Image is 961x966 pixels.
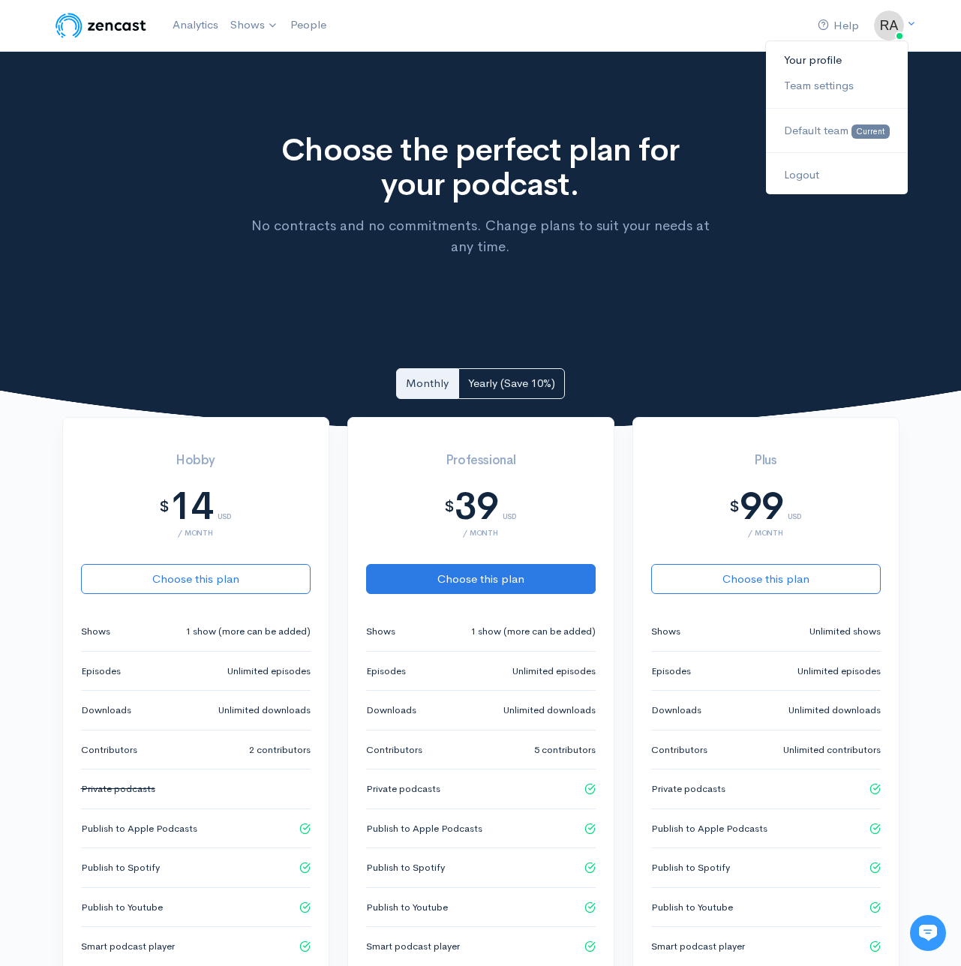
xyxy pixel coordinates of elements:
a: Help [812,10,865,42]
span: Current [851,124,889,139]
a: Logout [766,162,907,188]
small: Smart podcast player [651,939,745,954]
small: Unlimited downloads [503,703,596,718]
small: Unlimited episodes [227,664,311,679]
h2: Just let us know if you need anything and we'll be happy to help! 🙂 [23,100,278,172]
small: Publish to Apple Podcasts [366,821,482,836]
small: Publish to Spotify [651,860,730,875]
s: Private podcasts [81,782,155,795]
h3: Professional [366,454,596,468]
small: 1 show (more can be added) [185,624,311,639]
small: Publish to Youtube [366,900,448,915]
h3: Plus [651,454,881,468]
small: 5 contributors [534,742,596,757]
small: Shows [81,624,110,639]
button: New conversation [23,199,277,229]
a: Monthly [396,368,458,399]
small: Unlimited episodes [512,664,596,679]
small: Publish to Youtube [81,900,163,915]
a: People [284,9,332,41]
small: Unlimited contributors [783,742,881,757]
small: Publish to Apple Podcasts [651,821,767,836]
div: $ [729,499,740,515]
div: $ [444,499,455,515]
small: Shows [651,624,680,639]
span: New conversation [97,208,180,220]
span: Default team [784,123,848,137]
div: / month [651,529,881,537]
small: Downloads [81,703,131,718]
small: Episodes [81,664,121,679]
a: Default team Current [766,118,907,144]
p: No contracts and no commitments. Change plans to suit your needs at any time. [249,215,712,257]
a: Shows [224,9,284,42]
h1: Hi 👋 [23,73,278,97]
a: Team settings [766,73,907,99]
button: Choose this plan [366,564,596,595]
small: Contributors [366,742,422,757]
div: 39 [455,485,498,528]
small: Downloads [366,703,416,718]
small: Contributors [651,742,707,757]
small: Episodes [651,664,691,679]
small: Unlimited episodes [797,664,881,679]
div: USD [788,494,802,520]
div: USD [503,494,517,520]
div: / month [81,529,311,537]
a: Your profile [766,47,907,73]
small: Shows [366,624,395,639]
button: Choose this plan [651,564,881,595]
a: Yearly (Save 10%) [458,368,565,399]
div: $ [159,499,170,515]
small: Publish to Apple Podcasts [81,821,197,836]
small: Unlimited shows [809,624,881,639]
div: / month [366,529,596,537]
small: Private podcasts [366,781,440,796]
small: Publish to Youtube [651,900,733,915]
div: USD [218,494,232,520]
div: 14 [170,485,213,528]
input: Search articles [44,282,268,312]
small: Contributors [81,742,137,757]
small: Episodes [366,664,406,679]
img: ... [874,10,904,40]
small: Publish to Spotify [366,860,445,875]
small: 2 contributors [249,742,311,757]
small: Smart podcast player [366,939,460,954]
small: 1 show (more can be added) [470,624,596,639]
img: ZenCast Logo [53,10,149,40]
a: Analytics [167,9,224,41]
small: Unlimited downloads [788,703,881,718]
div: 99 [740,485,783,528]
small: Private podcasts [651,781,725,796]
h1: Choose the perfect plan for your podcast. [249,133,712,202]
h3: Hobby [81,454,311,468]
small: Unlimited downloads [218,703,311,718]
p: Find an answer quickly [20,257,280,275]
button: Choose this plan [81,564,311,595]
small: Publish to Spotify [81,860,160,875]
small: Downloads [651,703,701,718]
iframe: gist-messenger-bubble-iframe [910,915,946,951]
small: Smart podcast player [81,939,175,954]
